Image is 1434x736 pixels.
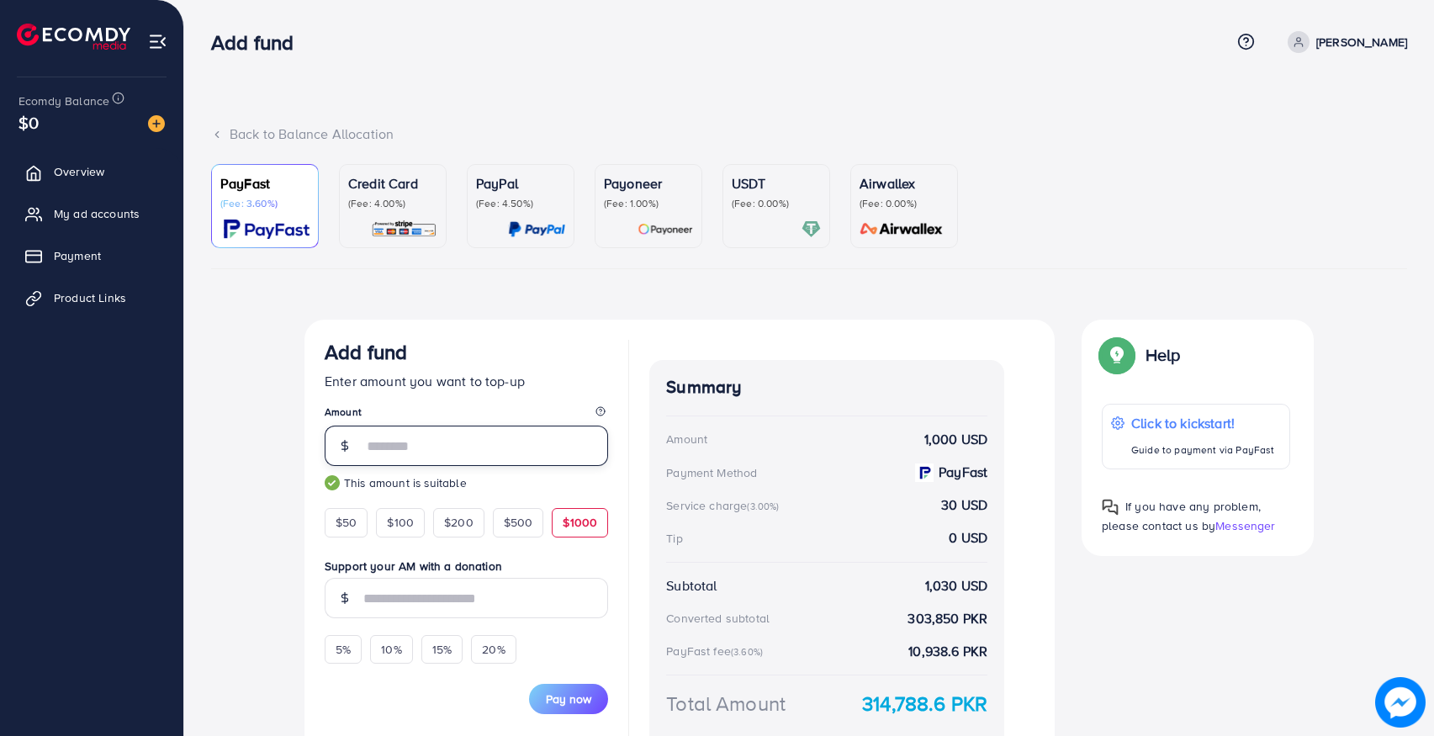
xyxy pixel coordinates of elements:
[54,289,126,306] span: Product Links
[19,110,39,135] span: $0
[666,576,717,596] div: Subtotal
[1146,345,1181,365] p: Help
[325,340,407,364] h3: Add fund
[860,197,949,210] p: (Fee: 0.00%)
[476,173,565,193] p: PayPal
[508,220,565,239] img: card
[432,641,452,658] span: 15%
[54,247,101,264] span: Payment
[1375,677,1426,728] img: image
[13,155,171,188] a: Overview
[336,641,351,658] span: 5%
[325,474,608,491] small: This amount is suitable
[939,463,987,482] strong: PayFast
[563,514,597,531] span: $1000
[802,220,821,239] img: card
[211,30,307,55] h3: Add fund
[732,173,821,193] p: USDT
[1102,499,1119,516] img: Popup guide
[860,173,949,193] p: Airwallex
[148,32,167,51] img: menu
[148,115,165,132] img: image
[924,430,987,449] strong: 1,000 USD
[666,464,757,481] div: Payment Method
[1102,340,1132,370] img: Popup guide
[638,220,693,239] img: card
[546,691,591,707] span: Pay now
[1316,32,1407,52] p: [PERSON_NAME]
[387,514,414,531] span: $100
[666,497,784,514] div: Service charge
[604,197,693,210] p: (Fee: 1.00%)
[325,475,340,490] img: guide
[336,514,357,531] span: $50
[325,558,608,575] label: Support your AM with a donation
[13,197,171,230] a: My ad accounts
[444,514,474,531] span: $200
[731,645,763,659] small: (3.60%)
[907,609,987,628] strong: 303,850 PKR
[211,124,1407,144] div: Back to Balance Allocation
[732,197,821,210] p: (Fee: 0.00%)
[666,689,786,718] div: Total Amount
[19,93,109,109] span: Ecomdy Balance
[949,528,987,548] strong: 0 USD
[1215,517,1275,534] span: Messenger
[1281,31,1407,53] a: [PERSON_NAME]
[348,173,437,193] p: Credit Card
[220,173,310,193] p: PayFast
[476,197,565,210] p: (Fee: 4.50%)
[371,220,437,239] img: card
[13,239,171,273] a: Payment
[54,205,140,222] span: My ad accounts
[348,197,437,210] p: (Fee: 4.00%)
[1131,440,1274,460] p: Guide to payment via PayFast
[1131,413,1274,433] p: Click to kickstart!
[604,173,693,193] p: Payoneer
[862,689,987,718] strong: 314,788.6 PKR
[529,684,608,714] button: Pay now
[220,197,310,210] p: (Fee: 3.60%)
[666,431,707,447] div: Amount
[381,641,401,658] span: 10%
[666,530,682,547] div: Tip
[1102,498,1261,534] span: If you have any problem, please contact us by
[747,500,779,513] small: (3.00%)
[908,642,987,661] strong: 10,938.6 PKR
[13,281,171,315] a: Product Links
[224,220,310,239] img: card
[925,576,987,596] strong: 1,030 USD
[504,514,533,531] span: $500
[666,643,768,659] div: PayFast fee
[915,463,934,482] img: payment
[17,24,130,50] img: logo
[325,405,608,426] legend: Amount
[941,495,987,515] strong: 30 USD
[666,610,770,627] div: Converted subtotal
[325,371,608,391] p: Enter amount you want to top-up
[666,377,987,398] h4: Summary
[855,220,949,239] img: card
[54,163,104,180] span: Overview
[482,641,505,658] span: 20%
